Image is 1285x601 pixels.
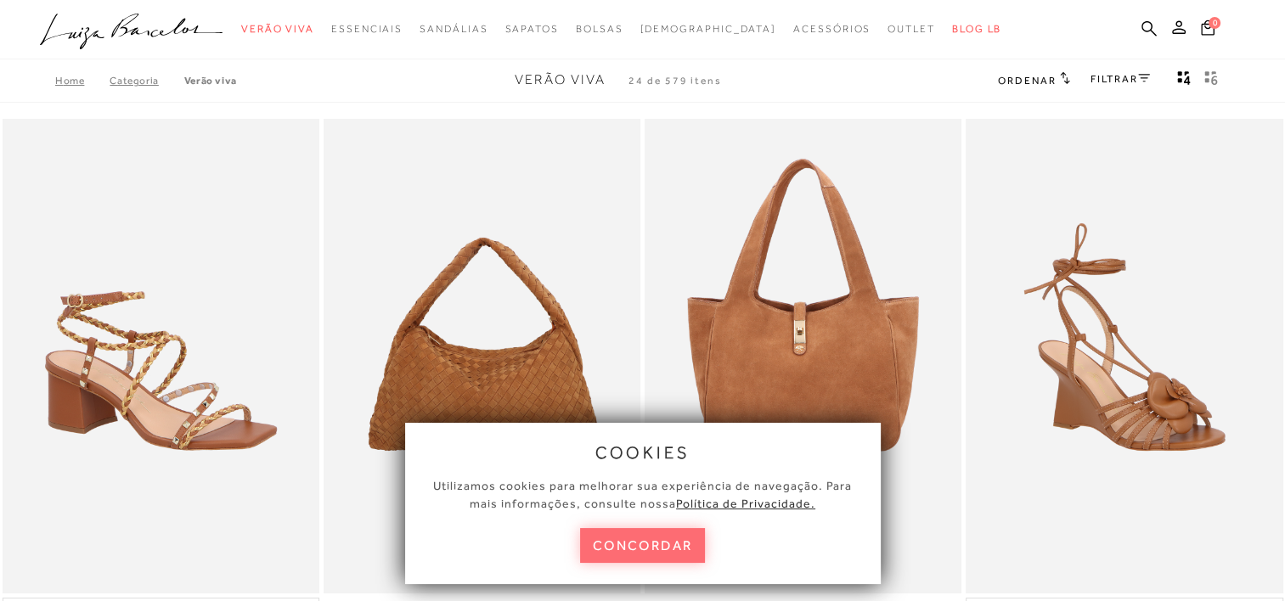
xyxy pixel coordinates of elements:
[1091,73,1150,85] a: FILTRAR
[1209,17,1220,29] span: 0
[241,23,314,35] span: Verão Viva
[420,23,488,35] span: Sandálias
[331,23,403,35] span: Essenciais
[967,121,1281,592] img: SANDÁLIA ANABELA EM COURO CARAMELO AMARRAÇÃO E APLICAÇÃO FLORAL
[433,479,852,510] span: Utilizamos cookies para melhorar sua experiência de navegação. Para mais informações, consulte nossa
[325,121,639,592] a: BOLSA HOBO EM CAMURÇA TRESSÊ CARAMELO GRANDE BOLSA HOBO EM CAMURÇA TRESSÊ CARAMELO GRANDE
[628,75,722,87] span: 24 de 579 itens
[576,14,623,45] a: noSubCategoriesText
[888,14,935,45] a: noSubCategoriesText
[998,75,1056,87] span: Ordenar
[515,72,606,87] span: Verão Viva
[580,528,706,563] button: concordar
[241,14,314,45] a: noSubCategoriesText
[331,14,403,45] a: noSubCategoriesText
[640,23,776,35] span: [DEMOGRAPHIC_DATA]
[646,121,960,592] a: BOLSA MÉDIA EM CAMURÇA CARAMELO COM FECHO DOURADO BOLSA MÉDIA EM CAMURÇA CARAMELO COM FECHO DOURADO
[595,443,690,462] span: cookies
[793,14,871,45] a: noSubCategoriesText
[1196,19,1220,42] button: 0
[420,14,488,45] a: noSubCategoriesText
[325,121,639,592] img: BOLSA HOBO EM CAMURÇA TRESSÊ CARAMELO GRANDE
[1199,70,1223,92] button: gridText6Desc
[4,121,318,592] img: SANDÁLIA EM COURO CARAMELO COM SALTO MÉDIO E TIRAS TRANÇADAS TRICOLOR
[55,75,110,87] a: Home
[576,23,623,35] span: Bolsas
[952,14,1001,45] a: BLOG LB
[967,121,1281,592] a: SANDÁLIA ANABELA EM COURO CARAMELO AMARRAÇÃO E APLICAÇÃO FLORAL SANDÁLIA ANABELA EM COURO CARAMEL...
[4,121,318,592] a: SANDÁLIA EM COURO CARAMELO COM SALTO MÉDIO E TIRAS TRANÇADAS TRICOLOR SANDÁLIA EM COURO CARAMELO ...
[646,121,960,592] img: BOLSA MÉDIA EM CAMURÇA CARAMELO COM FECHO DOURADO
[793,23,871,35] span: Acessórios
[676,497,815,510] a: Política de Privacidade.
[504,14,558,45] a: noSubCategoriesText
[952,23,1001,35] span: BLOG LB
[640,14,776,45] a: noSubCategoriesText
[504,23,558,35] span: Sapatos
[184,75,237,87] a: Verão Viva
[1172,70,1196,92] button: Mostrar 4 produtos por linha
[110,75,183,87] a: Categoria
[888,23,935,35] span: Outlet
